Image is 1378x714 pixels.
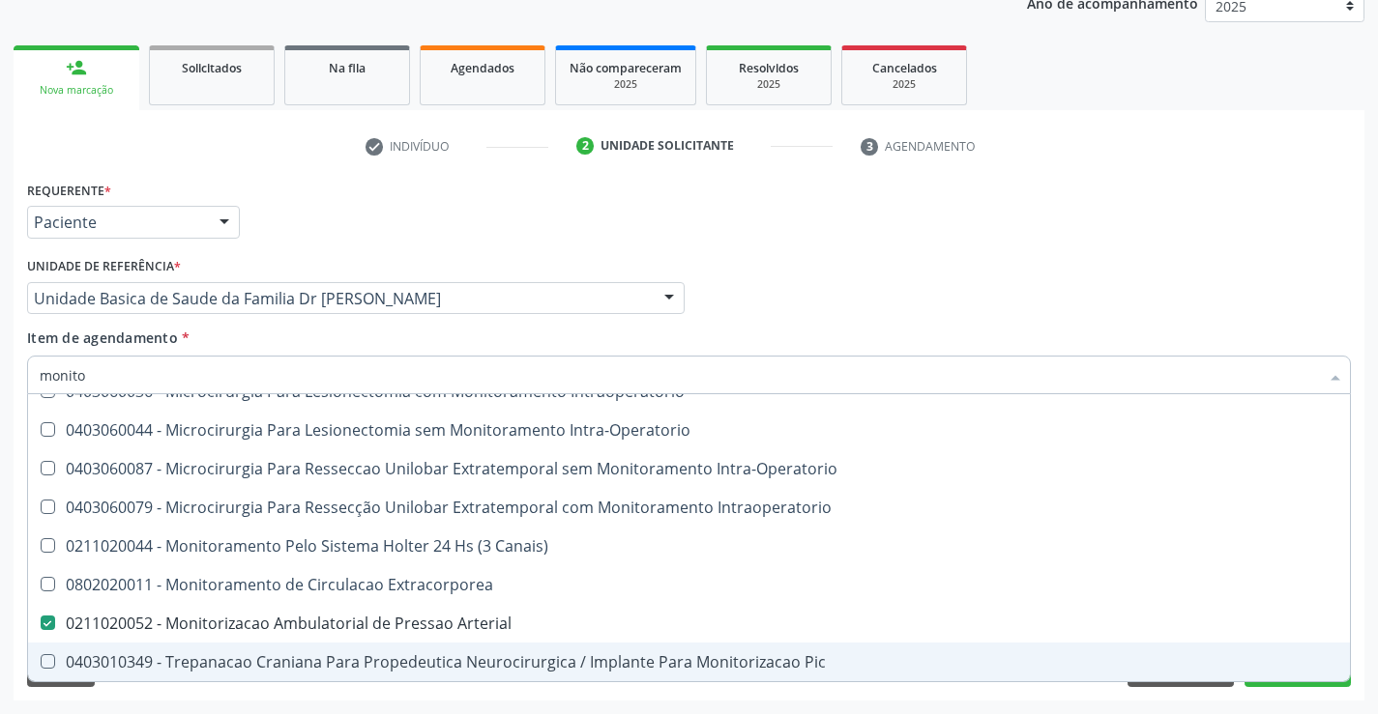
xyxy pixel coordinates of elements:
[27,176,111,206] label: Requerente
[182,60,242,76] span: Solicitados
[720,77,817,92] div: 2025
[40,654,1338,670] div: 0403010349 - Trepanacao Craniana Para Propedeutica Neurocirurgica / Implante Para Monitorizacao Pic
[601,137,734,155] div: Unidade solicitante
[27,252,181,282] label: Unidade de referência
[40,538,1338,554] div: 0211020044 - Monitoramento Pelo Sistema Holter 24 Hs (3 Canais)
[451,60,514,76] span: Agendados
[570,60,682,76] span: Não compareceram
[739,60,799,76] span: Resolvidos
[66,57,87,78] div: person_add
[40,356,1319,394] input: Buscar por procedimentos
[40,500,1338,515] div: 0403060079 - Microcirurgia Para Ressecção Unilobar Extratemporal com Monitoramento Intraoperatorio
[40,615,1338,631] div: 0211020052 - Monitorizacao Ambulatorial de Pressao Arterial
[576,137,594,155] div: 2
[27,328,178,347] span: Item de agendamento
[40,461,1338,476] div: 0403060087 - Microcirurgia Para Resseccao Unilobar Extratemporal sem Monitoramento Intra-Operatorio
[329,60,366,76] span: Na fila
[872,60,937,76] span: Cancelados
[27,83,126,98] div: Nova marcação
[856,77,953,92] div: 2025
[40,577,1338,592] div: 0802020011 - Monitoramento de Circulacao Extracorporea
[34,213,200,232] span: Paciente
[34,289,645,308] span: Unidade Basica de Saude da Familia Dr [PERSON_NAME]
[570,77,682,92] div: 2025
[40,422,1338,438] div: 0403060044 - Microcirurgia Para Lesionectomia sem Monitoramento Intra-Operatorio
